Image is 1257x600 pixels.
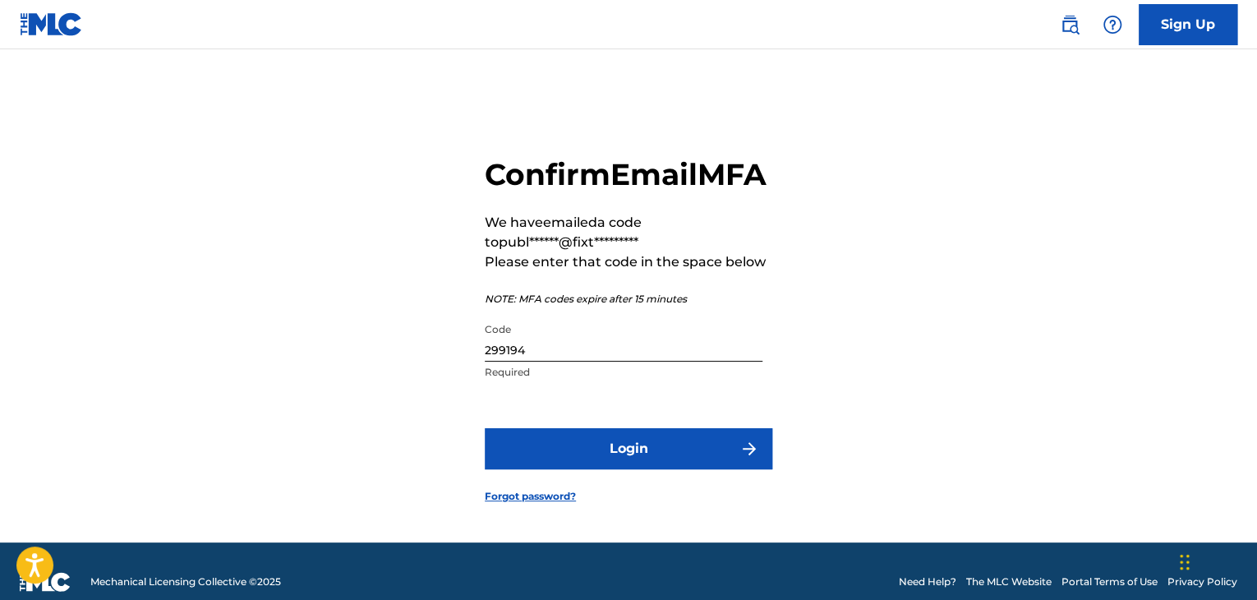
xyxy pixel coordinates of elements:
[485,365,762,380] p: Required
[899,575,956,589] a: Need Help?
[739,439,759,459] img: f7272a7cc735f4ea7f67.svg
[485,156,772,193] h2: Confirm Email MFA
[1103,15,1122,35] img: help
[485,489,576,504] a: Forgot password?
[485,292,772,307] p: NOTE: MFA codes expire after 15 minutes
[1175,521,1257,600] iframe: Chat Widget
[90,575,281,589] span: Mechanical Licensing Collective © 2025
[1053,8,1086,41] a: Public Search
[485,428,772,469] button: Login
[1167,575,1237,589] a: Privacy Policy
[966,575,1052,589] a: The MLC Website
[20,12,83,36] img: MLC Logo
[1060,15,1080,35] img: search
[485,252,772,272] p: Please enter that code in the space below
[20,572,71,592] img: logo
[1096,8,1129,41] div: Help
[1061,575,1158,589] a: Portal Terms of Use
[1180,538,1190,587] div: Drag
[1139,4,1237,45] a: Sign Up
